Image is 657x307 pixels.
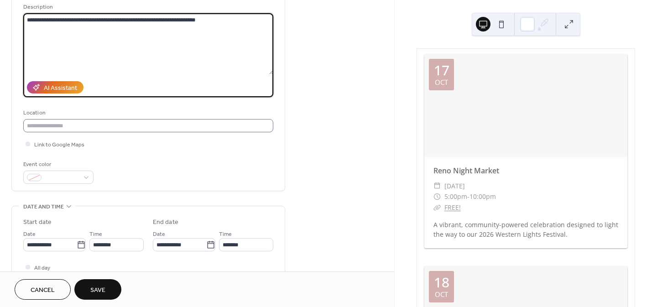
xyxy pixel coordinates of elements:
[44,83,77,93] div: AI Assistant
[74,279,121,300] button: Save
[89,229,102,239] span: Time
[444,203,461,212] a: FREE!
[469,191,496,202] span: 10:00pm
[23,108,271,118] div: Location
[153,229,165,239] span: Date
[23,218,52,227] div: Start date
[444,191,467,202] span: 5:00pm
[23,160,92,169] div: Event color
[434,63,449,77] div: 17
[34,140,84,150] span: Link to Google Maps
[27,81,83,94] button: AI Assistant
[23,229,36,239] span: Date
[444,181,465,192] span: [DATE]
[15,279,71,300] button: Cancel
[219,229,232,239] span: Time
[467,191,469,202] span: -
[435,79,448,86] div: Oct
[433,202,441,213] div: ​
[23,202,64,212] span: Date and time
[433,166,499,176] a: Reno Night Market
[424,220,627,239] div: A vibrant, community-powered celebration designed to light the way to our 2026 Western Lights Fes...
[153,218,178,227] div: End date
[34,263,50,273] span: All day
[433,191,441,202] div: ​
[23,2,271,12] div: Description
[90,286,105,295] span: Save
[435,291,448,298] div: Oct
[31,286,55,295] span: Cancel
[433,181,441,192] div: ​
[434,276,449,289] div: 18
